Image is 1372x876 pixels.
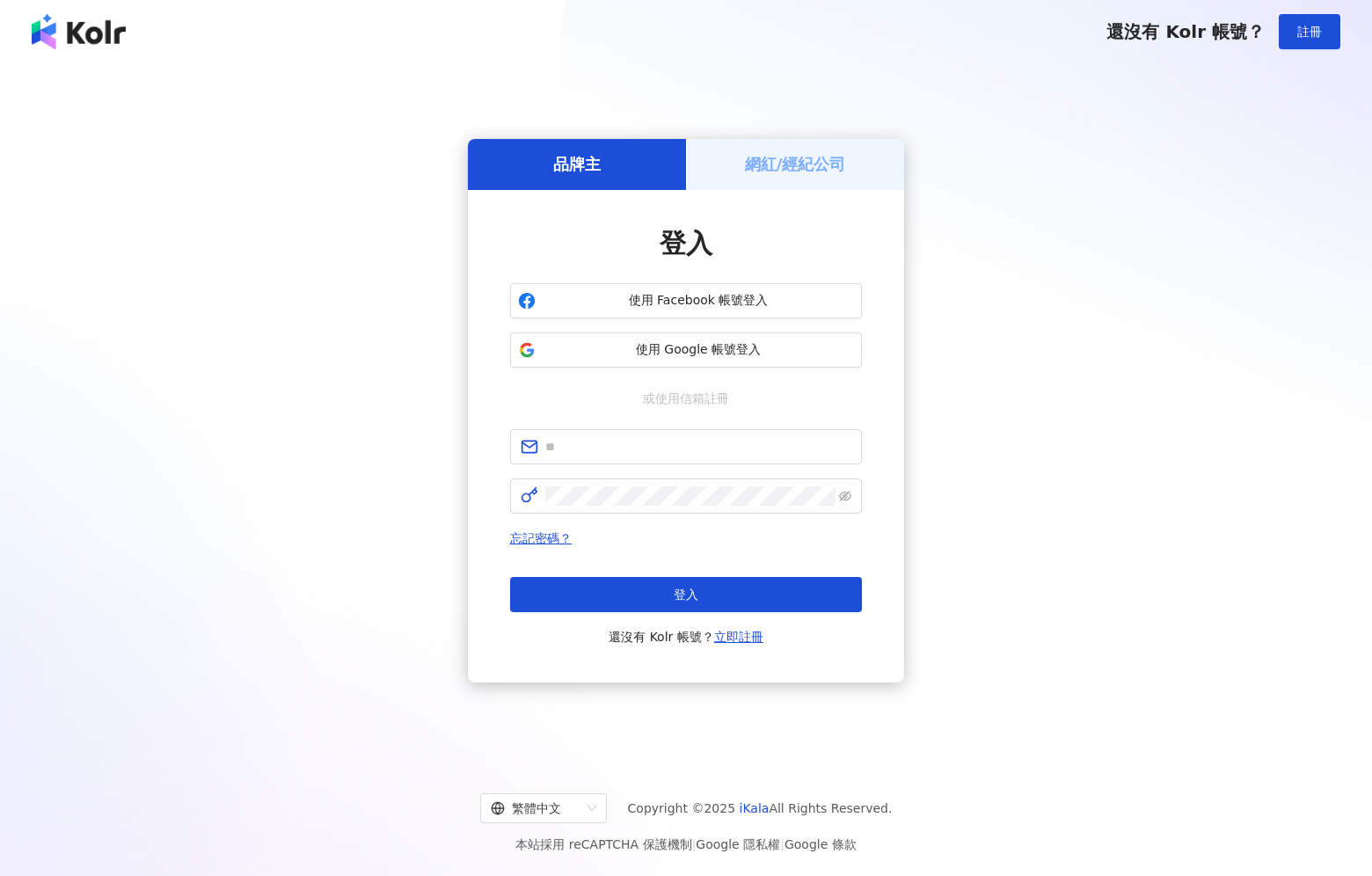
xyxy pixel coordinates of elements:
[745,153,846,175] h5: 網紅/經紀公司
[543,341,854,359] span: 使用 Google 帳號登入
[740,801,770,815] a: iKala
[628,798,893,819] span: Copyright © 2025 All Rights Reserved.
[696,837,780,851] a: Google 隱私權
[510,283,862,318] button: 使用 Facebook 帳號登入
[780,837,785,851] span: |
[660,228,712,259] span: 登入
[491,794,580,822] div: 繁體中文
[839,490,851,502] span: eye-invisible
[32,14,126,49] img: logo
[785,837,857,851] a: Google 條款
[1279,14,1340,49] button: 註冊
[692,837,697,851] span: |
[510,577,862,612] button: 登入
[515,834,856,855] span: 本站採用 reCAPTCHA 保護機制
[631,389,741,408] span: 或使用信箱註冊
[609,626,763,647] span: 還沒有 Kolr 帳號？
[1106,21,1265,42] span: 還沒有 Kolr 帳號？
[553,153,601,175] h5: 品牌主
[1297,25,1322,39] span: 註冊
[510,332,862,368] button: 使用 Google 帳號登入
[714,630,763,644] a: 立即註冊
[543,292,854,310] span: 使用 Facebook 帳號登入
[510,531,572,545] a: 忘記密碼？
[674,588,698,602] span: 登入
